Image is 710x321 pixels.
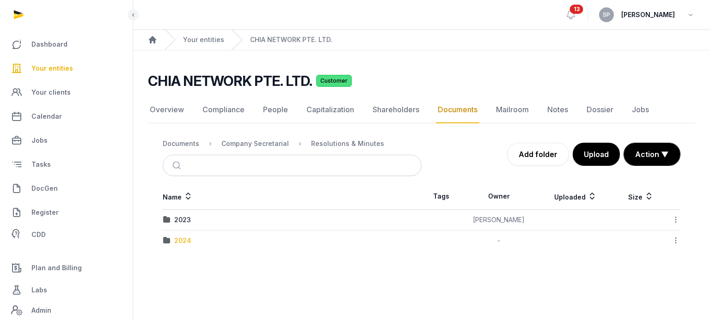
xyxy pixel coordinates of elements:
a: Register [7,201,125,224]
a: Dashboard [7,33,125,55]
td: [PERSON_NAME] [461,210,537,230]
a: Calendar [7,105,125,127]
button: Submit [167,155,189,176]
a: Add folder [507,143,569,166]
span: SP [603,12,610,18]
a: Your clients [7,81,125,103]
span: DocGen [31,183,58,194]
div: 2023 [174,215,191,224]
a: Your entities [183,35,224,44]
button: Action ▼ [624,143,680,165]
div: Documents [163,139,199,148]
a: CDD [7,225,125,244]
span: Register [31,207,59,218]
img: folder.svg [163,237,171,244]
a: Notes [545,97,570,123]
div: 2024 [174,236,191,245]
th: Size [614,183,667,210]
a: Capitalization [305,97,356,123]
a: Jobs [7,129,125,151]
a: Documents [436,97,479,123]
img: folder.svg [163,216,171,224]
a: Admin [7,301,125,320]
span: Admin [31,305,51,316]
a: Jobs [630,97,651,123]
span: Your entities [31,63,73,74]
td: - [461,230,537,251]
th: Tags [422,183,461,210]
span: [PERSON_NAME] [621,9,675,20]
span: 13 [570,5,583,14]
a: DocGen [7,177,125,200]
div: Resolutions & Minutes [311,139,384,148]
span: Calendar [31,111,62,122]
button: SP [599,7,614,22]
span: Labs [31,285,47,296]
th: Owner [461,183,537,210]
th: Uploaded [537,183,614,210]
div: Company Secretarial [221,139,289,148]
h2: CHIA NETWORK PTE. LTD. [148,73,312,89]
a: Overview [148,97,186,123]
a: Labs [7,279,125,301]
a: Dossier [585,97,615,123]
span: CDD [31,229,46,240]
a: Tasks [7,153,125,176]
span: Jobs [31,135,48,146]
button: Upload [573,143,620,166]
a: Shareholders [371,97,421,123]
a: Mailroom [494,97,531,123]
th: Name [163,183,422,210]
a: Compliance [201,97,246,123]
span: Dashboard [31,39,67,50]
a: Plan and Billing [7,257,125,279]
nav: Breadcrumb [133,30,710,50]
a: Your entities [7,57,125,79]
nav: Breadcrumb [163,133,422,155]
span: Plan and Billing [31,262,82,273]
span: Tasks [31,159,51,170]
nav: Tabs [148,97,695,123]
a: People [261,97,290,123]
span: Your clients [31,87,71,98]
a: CHIA NETWORK PTE. LTD. [250,35,332,44]
span: Customer [316,75,352,87]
